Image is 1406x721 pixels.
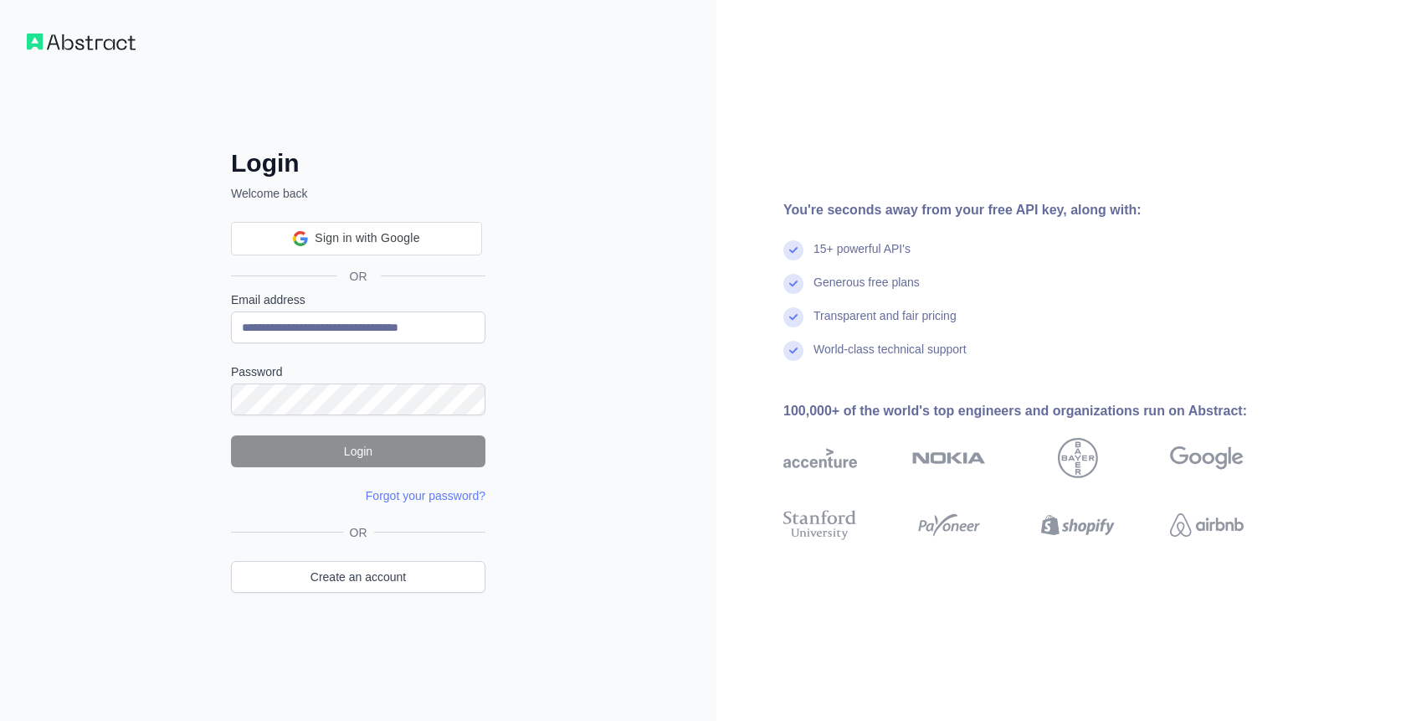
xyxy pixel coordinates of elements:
div: Generous free plans [813,274,920,307]
img: check mark [783,341,803,361]
img: payoneer [912,507,986,543]
span: OR [343,524,374,541]
img: nokia [912,438,986,478]
p: Welcome back [231,185,485,202]
img: Workflow [27,33,136,50]
div: World-class technical support [813,341,967,374]
div: Transparent and fair pricing [813,307,957,341]
img: check mark [783,307,803,327]
div: 15+ powerful API's [813,240,911,274]
img: airbnb [1170,507,1244,543]
img: shopify [1041,507,1115,543]
div: 100,000+ of the world's top engineers and organizations run on Abstract: [783,401,1297,421]
button: Login [231,435,485,467]
img: google [1170,438,1244,478]
img: check mark [783,274,803,294]
h2: Login [231,148,485,178]
img: accenture [783,438,857,478]
img: bayer [1058,438,1098,478]
a: Forgot your password? [366,489,485,502]
label: Password [231,363,485,380]
span: Sign in with Google [315,229,419,247]
img: check mark [783,240,803,260]
img: stanford university [783,507,857,543]
span: OR [336,268,381,285]
label: Email address [231,291,485,308]
a: Create an account [231,561,485,593]
div: Sign in with Google [231,222,482,255]
div: You're seconds away from your free API key, along with: [783,200,1297,220]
